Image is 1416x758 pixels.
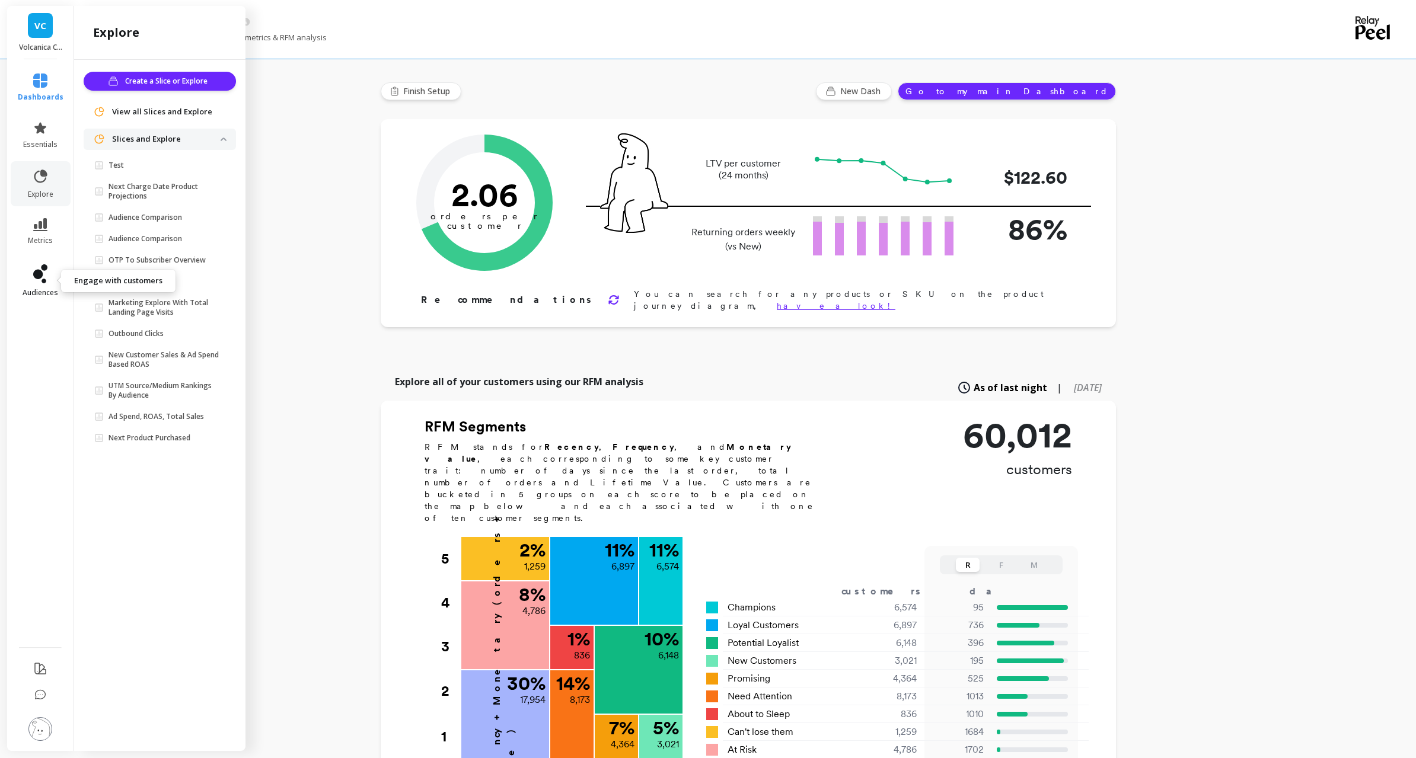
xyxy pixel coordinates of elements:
p: Test [109,161,124,170]
p: 14 % [556,674,590,693]
p: 4,364 [611,737,634,751]
div: 3,021 [847,654,932,668]
div: 836 [847,707,932,721]
a: Audience Comparison [88,209,236,226]
p: Returning orders weekly (vs New) [688,225,799,254]
a: Ad Spend, ROAS, Total Sales [88,408,236,425]
div: 6,148 [847,636,932,650]
p: RFM stands for , , and , each corresponding to some key customer trait: number of days since the ... [425,441,828,524]
tspan: customer [447,220,522,231]
a: New Customer Sales & Ad Spend based ROAS [88,347,236,373]
div: 4,364 [847,671,932,686]
img: pal seatted on line [600,133,668,233]
img: profile picture [28,717,52,741]
button: R [956,558,980,572]
span: Potential Loyalist [728,636,799,650]
b: Frequency [613,442,674,452]
span: essentials [23,140,58,149]
p: 1702 [932,743,984,757]
a: Outbound Clicks [88,325,236,342]
img: down caret icon [221,137,227,141]
p: 396 [932,636,984,650]
span: Champions [728,600,776,615]
p: 3,021 [657,737,679,751]
span: audiences [23,288,58,298]
span: Promising [728,671,770,686]
img: navigation item icon [93,133,105,145]
span: [DATE] [1074,381,1102,394]
div: 1,259 [847,725,932,739]
p: Slices and Explore [112,133,221,145]
span: | [1057,380,1062,395]
a: have a look! [777,301,895,311]
div: 6,897 [847,618,932,632]
p: 5 % [653,718,679,737]
span: About to Sleep [728,707,790,721]
span: VC [34,19,46,33]
div: 8,173 [847,689,932,703]
span: metrics [28,236,53,245]
span: At Risk [728,743,757,757]
p: LTV per City [109,277,148,286]
p: 525 [932,671,984,686]
span: View all Slices and Explore [112,106,212,118]
span: New Dash [840,85,884,97]
span: Finish Setup [403,85,454,97]
tspan: orders per [430,211,538,222]
p: 2 % [519,540,546,559]
a: Marketing Explore with Total Landing Page Visits [88,295,236,321]
a: UTM Source/Medium Rankings by Audience [88,378,236,404]
span: explore [28,190,53,199]
p: 86% [972,207,1067,251]
p: 195 [932,654,984,668]
div: 5 [441,537,460,581]
button: Create a Slice or Explore [84,72,236,91]
p: 11 % [649,540,679,559]
p: New Customer Sales & Ad Spend Based ROAS [109,350,221,369]
span: Loyal Customers [728,618,799,632]
text: 2.06 [451,175,518,214]
p: 60,012 [963,417,1072,453]
p: LTV per customer (24 months) [688,158,799,181]
div: 4 [441,581,460,625]
p: 6,574 [656,559,679,574]
p: 8 % [519,585,546,604]
div: 4,786 [847,743,932,757]
p: 1684 [932,725,984,739]
p: customers [963,460,1072,479]
div: 2 [441,669,460,713]
span: Need Attention [728,689,792,703]
p: Outbound Clicks [109,329,164,338]
p: 4,786 [522,604,546,618]
b: Recency [544,442,599,452]
p: 1010 [932,707,984,721]
p: 30 % [507,674,546,693]
h2: RFM Segments [425,417,828,436]
a: LTV per city [88,273,236,290]
button: New Dash [816,82,892,100]
p: 11 % [605,540,634,559]
a: test [88,157,236,174]
p: 17,954 [520,693,546,707]
span: dashboards [18,92,63,102]
p: 1 % [567,629,590,648]
p: 836 [574,648,590,663]
p: Marketing Explore With Total Landing Page Visits [109,298,221,317]
p: Next Charge Date Product Projections [109,182,221,201]
p: 6,897 [611,559,634,574]
p: Ad Spend, ROAS, Total Sales [109,412,204,421]
span: Create a Slice or Explore [125,75,211,87]
img: navigation item icon [93,106,105,118]
a: Next Product Purchased [88,430,236,446]
p: 7 % [609,718,634,737]
a: Next Charge Date Product Projections [88,178,236,204]
p: Explore all of your customers using our RFM analysis [395,375,643,389]
p: 10 % [645,629,679,648]
button: Go to my main Dashboard [898,82,1116,100]
div: 3 [441,625,460,669]
div: 6,574 [847,600,932,615]
span: As of last night [974,380,1047,395]
p: Audience Comparison [109,234,182,244]
button: M [1022,558,1046,572]
p: 736 [932,618,984,632]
